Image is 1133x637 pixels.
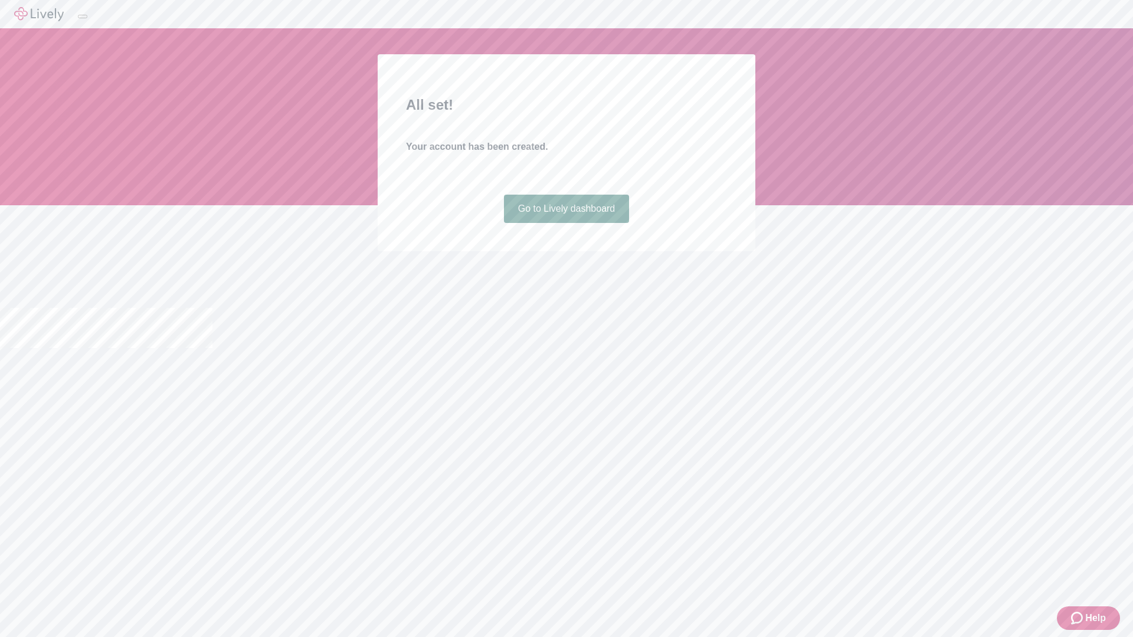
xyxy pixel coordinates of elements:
[1057,606,1120,630] button: Zendesk support iconHelp
[78,15,87,18] button: Log out
[406,94,727,116] h2: All set!
[406,140,727,154] h4: Your account has been created.
[1071,611,1085,625] svg: Zendesk support icon
[1085,611,1106,625] span: Help
[504,195,630,223] a: Go to Lively dashboard
[14,7,64,21] img: Lively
